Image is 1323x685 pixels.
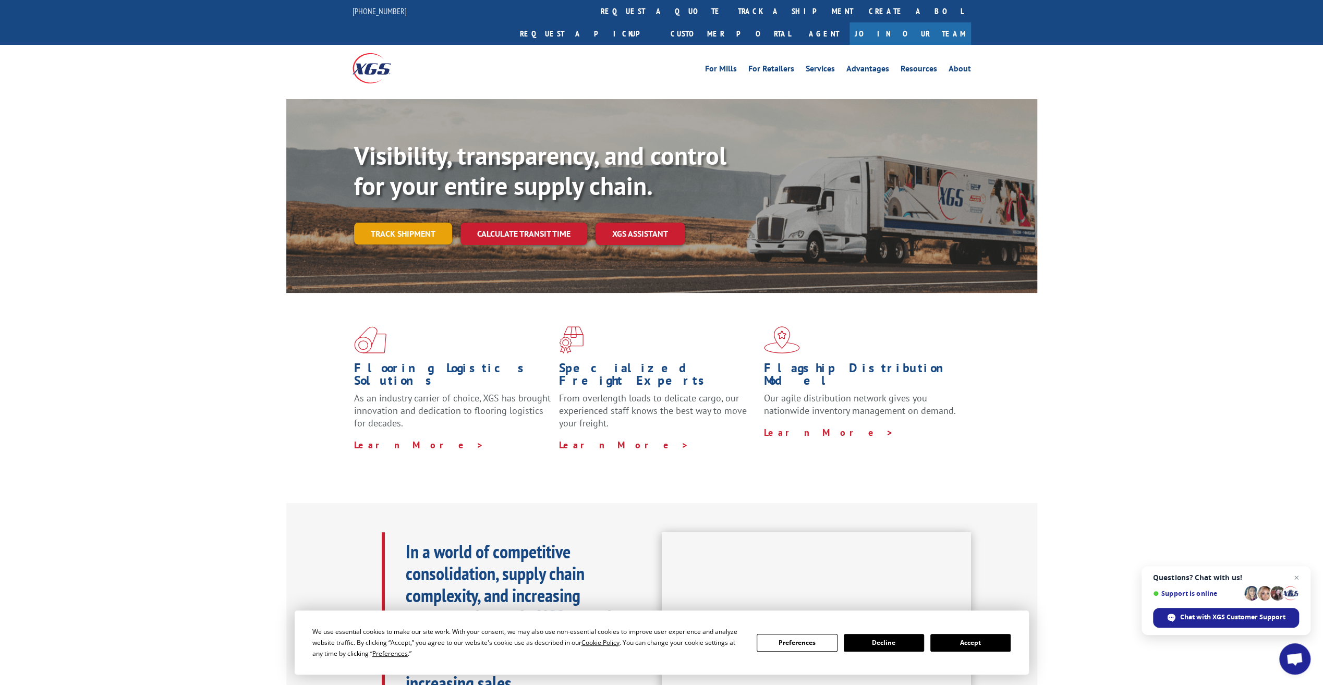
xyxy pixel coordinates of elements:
img: xgs-icon-total-supply-chain-intelligence-red [354,326,386,353]
span: Cookie Policy [581,638,620,647]
b: Visibility, transparency, and control for your entire supply chain. [354,139,726,202]
a: For Mills [705,65,737,76]
a: Track shipment [354,223,452,244]
p: From overlength loads to delicate cargo, our experienced staff knows the best way to move your fr... [559,392,756,438]
a: For Retailers [748,65,794,76]
a: Agent [798,22,849,45]
div: Open chat [1279,643,1310,675]
button: Accept [930,634,1011,652]
a: Services [806,65,835,76]
a: Advantages [846,65,889,76]
span: Chat with XGS Customer Support [1180,613,1285,622]
button: Decline [844,634,924,652]
div: Cookie Consent Prompt [295,610,1029,675]
a: Learn More > [354,439,484,451]
h1: Flagship Distribution Model [764,362,961,392]
a: Resources [901,65,937,76]
a: Request a pickup [512,22,663,45]
a: [PHONE_NUMBER] [353,6,407,16]
span: Questions? Chat with us! [1153,573,1299,582]
span: Close chat [1290,571,1303,584]
a: XGS ASSISTANT [596,223,685,245]
a: Join Our Team [849,22,971,45]
img: xgs-icon-flagship-distribution-model-red [764,326,800,353]
span: As an industry carrier of choice, XGS has brought innovation and dedication to flooring logistics... [354,392,551,429]
span: Our agile distribution network gives you nationwide inventory management on demand. [764,392,956,417]
span: Support is online [1153,590,1241,597]
div: We use essential cookies to make our site work. With your consent, we may also use non-essential ... [312,626,744,659]
span: Preferences [372,649,408,658]
h1: Specialized Freight Experts [559,362,756,392]
a: Learn More > [764,426,894,438]
a: About [949,65,971,76]
a: Calculate transit time [460,223,587,245]
a: Learn More > [559,439,689,451]
div: Chat with XGS Customer Support [1153,608,1299,628]
button: Preferences [757,634,837,652]
img: xgs-icon-focused-on-flooring-red [559,326,584,353]
a: Customer Portal [663,22,798,45]
h1: Flooring Logistics Solutions [354,362,551,392]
